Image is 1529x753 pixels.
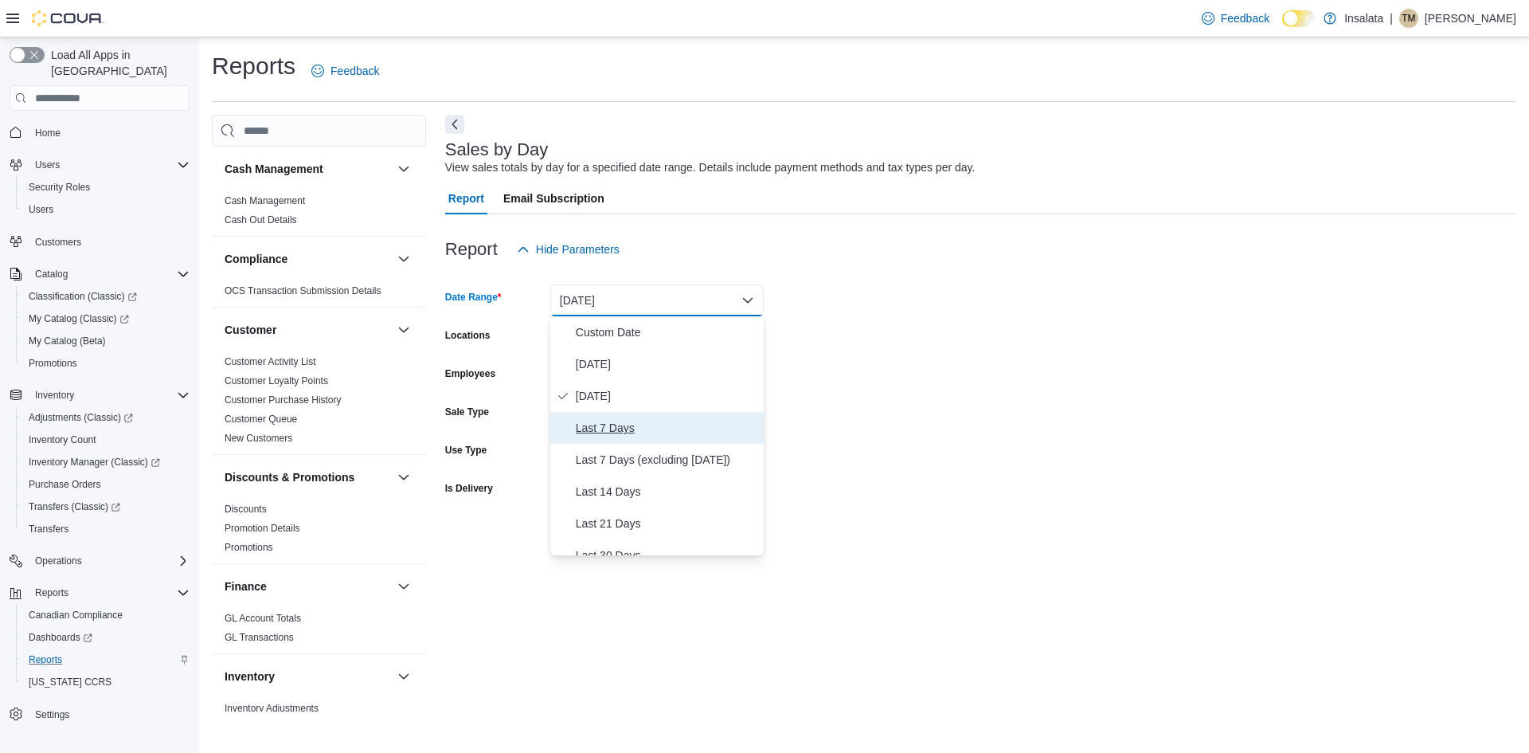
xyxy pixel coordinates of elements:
[394,159,413,178] button: Cash Management
[3,384,196,406] button: Inventory
[225,703,319,714] a: Inventory Adjustments
[29,155,190,175] span: Users
[225,394,342,406] a: Customer Purchase History
[225,578,391,594] button: Finance
[212,50,295,82] h1: Reports
[445,406,489,418] label: Sale Type
[22,650,190,669] span: Reports
[445,291,502,304] label: Date Range
[225,355,316,368] span: Customer Activity List
[1221,10,1269,26] span: Feedback
[29,631,92,644] span: Dashboards
[22,178,96,197] a: Security Roles
[225,612,301,625] span: GL Account Totals
[29,233,88,252] a: Customers
[29,583,190,602] span: Reports
[29,155,66,175] button: Users
[536,241,620,257] span: Hide Parameters
[225,284,381,297] span: OCS Transaction Submission Details
[29,456,160,469] span: Inventory Manager (Classic)
[22,200,190,219] span: Users
[22,650,68,669] a: Reports
[35,159,60,171] span: Users
[29,181,90,194] span: Security Roles
[3,154,196,176] button: Users
[22,475,108,494] a: Purchase Orders
[445,115,464,134] button: Next
[29,583,75,602] button: Reports
[445,140,549,159] h3: Sales by Day
[394,468,413,487] button: Discounts & Promotions
[225,414,297,425] a: Customer Queue
[445,367,495,380] label: Employees
[225,356,316,367] a: Customer Activity List
[22,331,190,351] span: My Catalog (Beta)
[445,159,976,176] div: View sales totals by day for a specified date range. Details include payment methods and tax type...
[1195,2,1276,34] a: Feedback
[22,497,127,516] a: Transfers (Classic)
[225,432,292,445] span: New Customers
[225,523,300,534] a: Promotion Details
[29,551,190,571] span: Operations
[29,124,67,143] a: Home
[29,232,190,252] span: Customers
[1399,9,1418,28] div: Tara Mokgoatsane
[29,265,190,284] span: Catalog
[1390,9,1393,28] p: |
[22,453,190,472] span: Inventory Manager (Classic)
[3,582,196,604] button: Reports
[394,577,413,596] button: Finance
[445,482,493,495] label: Is Delivery
[29,653,62,666] span: Reports
[29,290,137,303] span: Classification (Classic)
[29,386,80,405] button: Inventory
[576,514,757,533] span: Last 21 Days
[3,120,196,143] button: Home
[3,230,196,253] button: Customers
[22,331,112,351] a: My Catalog (Beta)
[29,386,190,405] span: Inventory
[212,500,426,563] div: Discounts & Promotions
[35,236,81,249] span: Customers
[225,194,305,207] span: Cash Management
[212,352,426,454] div: Customer
[576,323,757,342] span: Custom Date
[16,176,196,198] button: Security Roles
[16,198,196,221] button: Users
[225,632,294,643] a: GL Transactions
[29,203,53,216] span: Users
[225,469,354,485] h3: Discounts & Promotions
[22,408,139,427] a: Adjustments (Classic)
[35,268,68,280] span: Catalog
[22,354,84,373] a: Promotions
[394,320,413,339] button: Customer
[225,161,323,177] h3: Cash Management
[16,451,196,473] a: Inventory Manager (Classic)
[212,191,426,236] div: Cash Management
[22,497,190,516] span: Transfers (Classic)
[16,604,196,626] button: Canadian Compliance
[22,309,190,328] span: My Catalog (Classic)
[29,357,77,370] span: Promotions
[35,127,61,139] span: Home
[16,352,196,375] button: Promotions
[445,444,487,457] label: Use Type
[225,702,319,715] span: Inventory Adjustments
[22,287,190,306] span: Classification (Classic)
[225,285,381,296] a: OCS Transaction Submission Details
[29,551,88,571] button: Operations
[22,475,190,494] span: Purchase Orders
[35,555,82,567] span: Operations
[394,249,413,269] button: Compliance
[29,705,76,724] a: Settings
[16,626,196,649] a: Dashboards
[22,430,190,449] span: Inventory Count
[1282,10,1316,27] input: Dark Mode
[225,503,267,516] span: Discounts
[16,330,196,352] button: My Catalog (Beta)
[576,546,757,565] span: Last 30 Days
[1344,9,1383,28] p: Insalata
[35,708,69,721] span: Settings
[16,671,196,693] button: [US_STATE] CCRS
